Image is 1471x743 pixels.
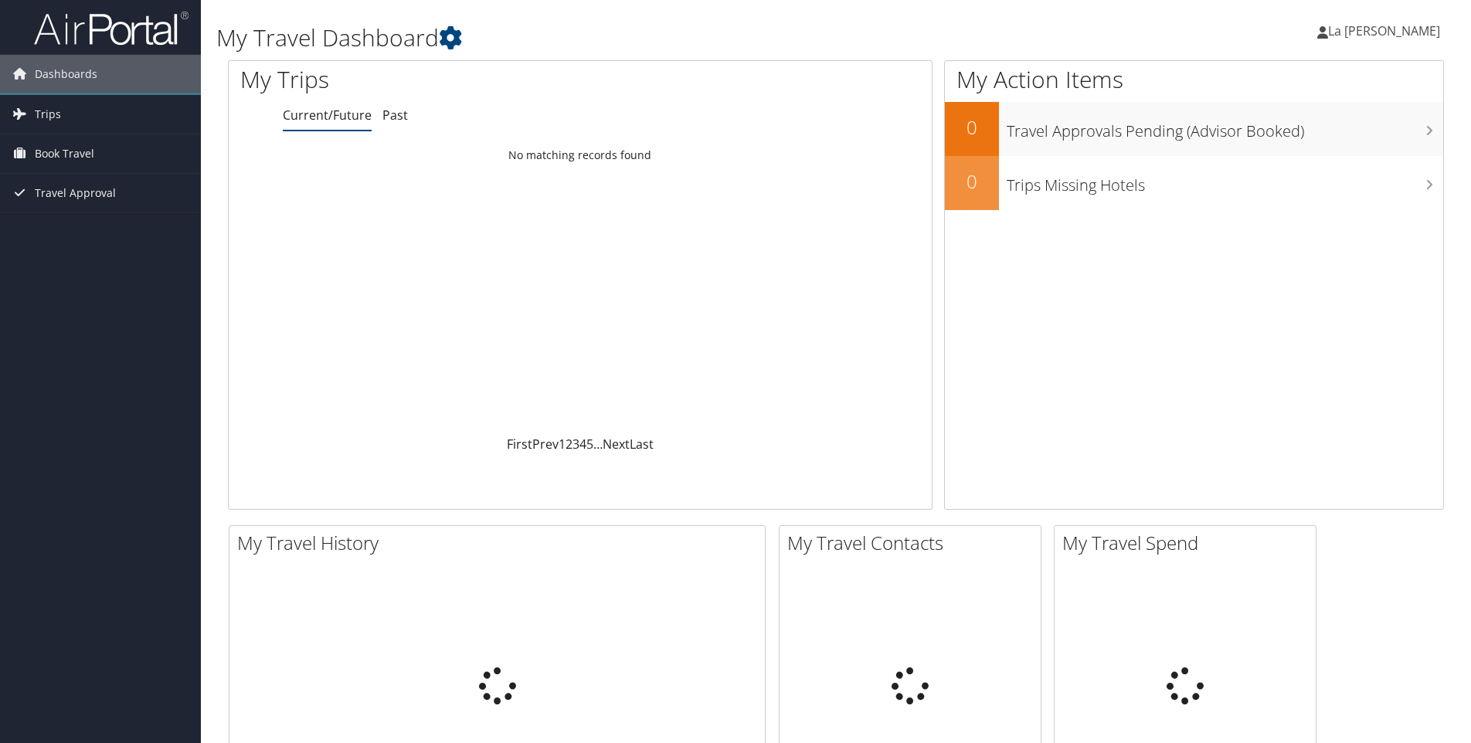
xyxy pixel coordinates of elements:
[579,436,586,453] a: 4
[240,63,627,96] h1: My Trips
[566,436,572,453] a: 2
[945,102,1443,156] a: 0Travel Approvals Pending (Advisor Booked)
[35,95,61,134] span: Trips
[1007,113,1443,142] h3: Travel Approvals Pending (Advisor Booked)
[1328,22,1440,39] span: La [PERSON_NAME]
[945,63,1443,96] h1: My Action Items
[237,530,765,556] h2: My Travel History
[787,530,1041,556] h2: My Travel Contacts
[559,436,566,453] a: 1
[1007,167,1443,196] h3: Trips Missing Hotels
[382,107,408,124] a: Past
[532,436,559,453] a: Prev
[945,156,1443,210] a: 0Trips Missing Hotels
[630,436,654,453] a: Last
[229,141,932,169] td: No matching records found
[507,436,532,453] a: First
[593,436,603,453] span: …
[35,55,97,93] span: Dashboards
[1317,8,1456,54] a: La [PERSON_NAME]
[283,107,372,124] a: Current/Future
[35,134,94,173] span: Book Travel
[603,436,630,453] a: Next
[572,436,579,453] a: 3
[216,22,1042,54] h1: My Travel Dashboard
[35,174,116,212] span: Travel Approval
[1062,530,1316,556] h2: My Travel Spend
[586,436,593,453] a: 5
[945,168,999,195] h2: 0
[34,10,189,46] img: airportal-logo.png
[945,114,999,141] h2: 0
